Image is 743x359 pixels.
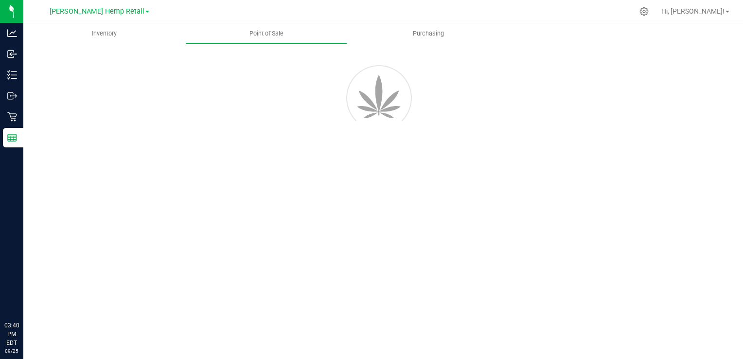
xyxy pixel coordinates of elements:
[79,29,130,38] span: Inventory
[7,133,17,143] inline-svg: Reports
[7,49,17,59] inline-svg: Inbound
[347,23,509,44] a: Purchasing
[236,29,297,38] span: Point of Sale
[23,23,185,44] a: Inventory
[4,347,19,355] p: 09/25
[7,112,17,122] inline-svg: Retail
[4,321,19,347] p: 03:40 PM EDT
[7,70,17,80] inline-svg: Inventory
[400,29,457,38] span: Purchasing
[185,23,347,44] a: Point of Sale
[7,91,17,101] inline-svg: Outbound
[50,7,144,16] span: [PERSON_NAME] Hemp Retail
[661,7,725,15] span: Hi, [PERSON_NAME]!
[638,7,650,16] div: Manage settings
[7,28,17,38] inline-svg: Analytics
